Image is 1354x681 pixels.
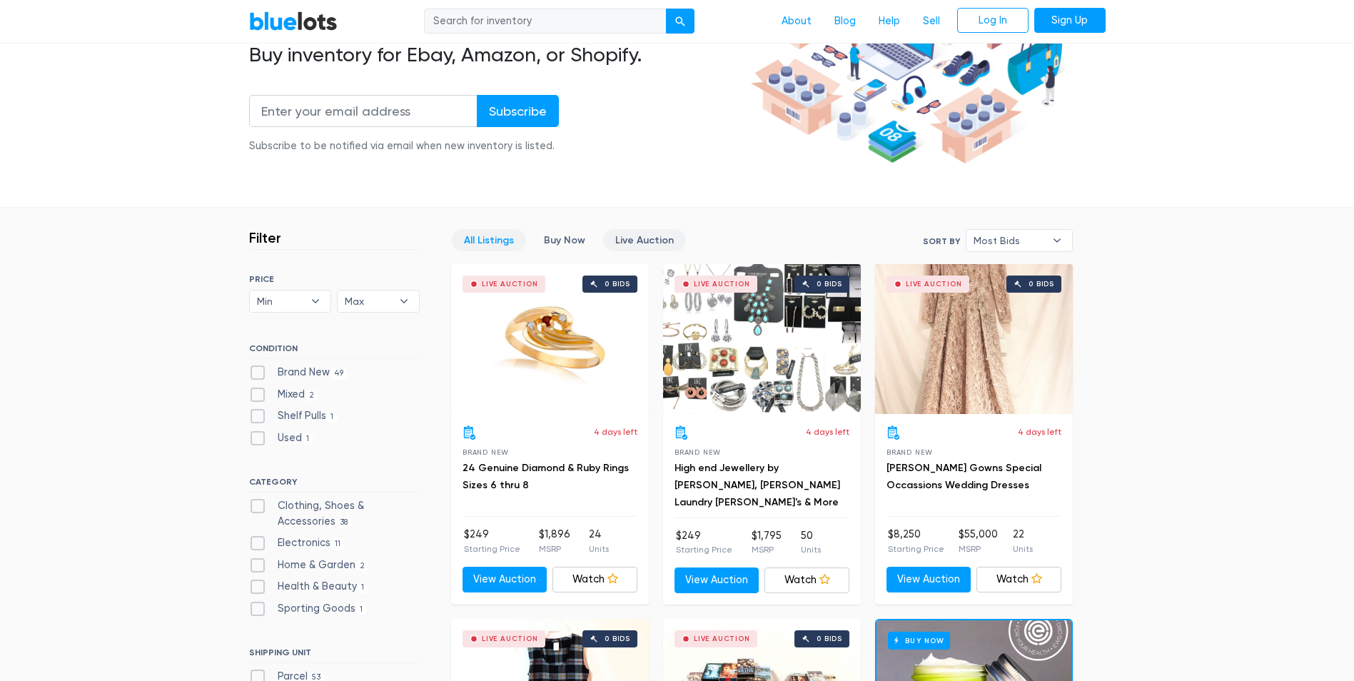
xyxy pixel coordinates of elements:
label: Mixed [249,387,319,403]
b: ▾ [1042,230,1072,251]
label: Sort By [923,235,960,248]
p: Units [1013,543,1033,555]
li: $249 [464,527,520,555]
a: Buy Now [532,229,597,251]
b: ▾ [389,291,419,312]
div: 0 bids [817,281,842,288]
a: Log In [957,8,1029,34]
div: Live Auction [482,635,538,642]
a: Help [867,8,911,35]
a: High end Jewellery by [PERSON_NAME], [PERSON_NAME] Laundry [PERSON_NAME]'s & More [675,462,840,508]
li: $55,000 [959,527,998,555]
div: 0 bids [605,635,630,642]
h6: Buy Now [888,632,950,650]
h3: Filter [249,229,281,246]
li: 24 [589,527,609,555]
span: 11 [330,538,345,550]
span: 38 [335,517,353,528]
a: Live Auction [603,229,686,251]
a: Blog [823,8,867,35]
span: Max [345,291,392,312]
span: 1 [357,582,369,594]
div: 0 bids [605,281,630,288]
div: 0 bids [1029,281,1054,288]
div: Subscribe to be notified via email when new inventory is listed. [249,138,559,154]
span: 2 [355,560,370,572]
h6: PRICE [249,274,420,284]
label: Used [249,430,314,446]
p: 4 days left [594,425,637,438]
p: Starting Price [676,543,732,556]
h6: SHIPPING UNIT [249,647,420,663]
input: Subscribe [477,95,559,127]
label: Shelf Pulls [249,408,338,424]
li: $8,250 [888,527,944,555]
input: Enter your email address [249,95,478,127]
a: View Auction [463,567,547,592]
div: Live Auction [906,281,962,288]
a: View Auction [886,567,971,592]
span: 2 [305,390,319,401]
a: Sign Up [1034,8,1106,34]
a: 24 Genuine Diamond & Ruby Rings Sizes 6 thru 8 [463,462,629,491]
p: Units [589,543,609,555]
p: MSRP [752,543,782,556]
label: Clothing, Shoes & Accessories [249,498,420,529]
span: 49 [330,368,348,379]
p: Units [801,543,821,556]
h2: Buy inventory for Ebay, Amazon, or Shopify. [249,43,746,67]
li: $1,795 [752,528,782,557]
span: Min [257,291,304,312]
span: 1 [355,604,368,615]
a: All Listings [452,229,526,251]
a: Watch [764,567,849,593]
label: Electronics [249,535,345,551]
a: [PERSON_NAME] Gowns Special Occassions Wedding Dresses [886,462,1041,491]
a: About [770,8,823,35]
p: 4 days left [1018,425,1061,438]
span: Brand New [886,448,933,456]
label: Home & Garden [249,558,370,573]
p: 4 days left [806,425,849,438]
span: Most Bids [974,230,1045,251]
label: Health & Beauty [249,579,369,595]
li: $249 [676,528,732,557]
a: BlueLots [249,11,338,31]
a: Live Auction 0 bids [875,264,1073,414]
li: $1,896 [539,527,570,555]
label: Brand New [249,365,348,380]
p: MSRP [959,543,998,555]
li: 50 [801,528,821,557]
div: Live Auction [694,281,750,288]
span: 1 [302,433,314,445]
p: MSRP [539,543,570,555]
p: Starting Price [888,543,944,555]
span: Brand New [463,448,509,456]
h6: CONDITION [249,343,420,359]
a: Live Auction 0 bids [451,264,649,414]
div: Live Auction [482,281,538,288]
a: Watch [976,567,1061,592]
span: Brand New [675,448,721,456]
a: View Auction [675,567,759,593]
li: 22 [1013,527,1033,555]
label: Sporting Goods [249,601,368,617]
a: Live Auction 0 bids [663,264,861,414]
input: Search for inventory [424,9,667,34]
div: Live Auction [694,635,750,642]
h6: CATEGORY [249,477,420,493]
a: Watch [552,567,637,592]
a: Sell [911,8,951,35]
div: 0 bids [817,635,842,642]
p: Starting Price [464,543,520,555]
span: 1 [326,412,338,423]
b: ▾ [300,291,330,312]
